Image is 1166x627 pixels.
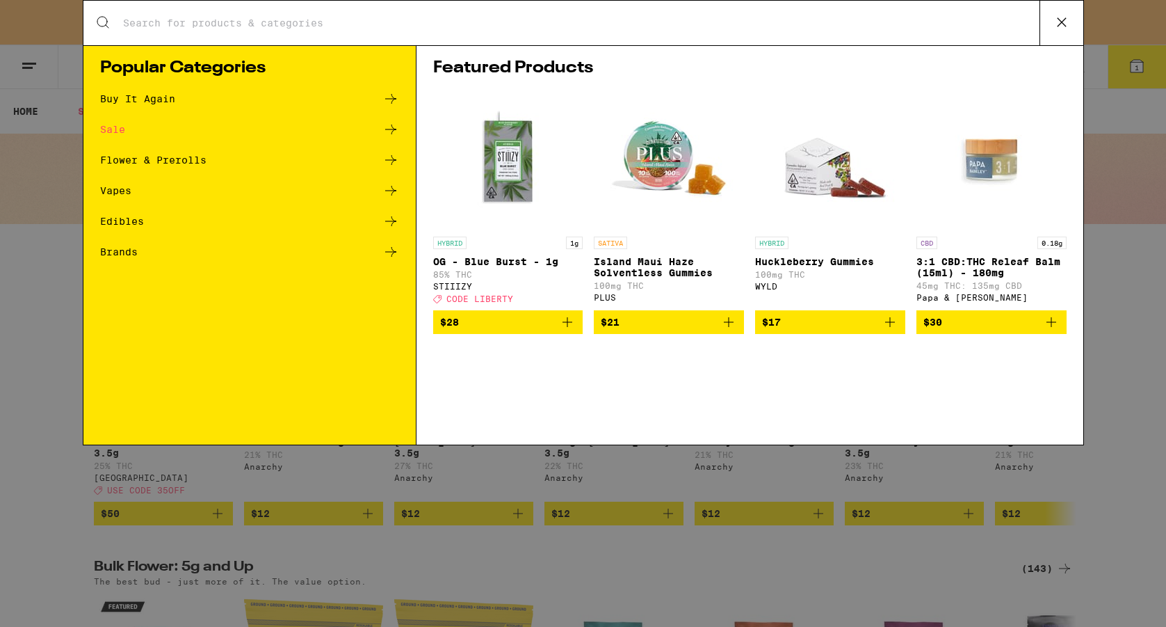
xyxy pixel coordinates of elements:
p: SATIVA [594,237,627,249]
a: Sale [100,121,399,138]
a: Buy It Again [100,90,399,107]
div: Brands [100,247,138,257]
img: WYLD - Huckleberry Gummies [761,90,900,230]
button: Add to bag [594,310,744,334]
span: Hi. Need any help? [8,10,100,21]
a: Flower & Prerolls [100,152,399,168]
input: Search for products & categories [122,17,1039,29]
p: Island Maui Haze Solventless Gummies [594,256,744,278]
a: Vapes [100,182,399,199]
img: PLUS - Island Maui Haze Solventless Gummies [599,90,738,230]
a: Edibles [100,213,399,230]
div: Sale [100,125,125,134]
h1: Popular Categories [100,60,399,77]
a: Open page for Island Maui Haze Solventless Gummies from PLUS [594,90,744,310]
p: Huckleberry Gummies [755,256,905,267]
button: Add to bag [916,310,1067,334]
span: $28 [440,317,459,328]
p: 1g [566,237,583,249]
p: 0.18g [1037,237,1067,249]
div: WYLD [755,282,905,291]
p: CBD [916,237,937,249]
span: CODE LIBERTY [446,294,513,303]
p: 100mg THC [755,270,905,279]
h1: Featured Products [433,60,1067,77]
p: 3:1 CBD:THC Releaf Balm (15ml) - 180mg [916,256,1067,278]
div: Buy It Again [100,94,175,104]
p: 45mg THC: 135mg CBD [916,281,1067,290]
p: 85% THC [433,270,583,279]
a: Open page for OG - Blue Burst - 1g from STIIIZY [433,90,583,310]
a: Open page for 3:1 CBD:THC Releaf Balm (15ml) - 180mg from Papa & Barkley [916,90,1067,310]
button: Add to bag [755,310,905,334]
div: Papa & [PERSON_NAME] [916,293,1067,302]
div: Flower & Prerolls [100,155,207,165]
img: STIIIZY - OG - Blue Burst - 1g [439,90,578,230]
span: $21 [601,317,620,328]
img: Papa & Barkley - 3:1 CBD:THC Releaf Balm (15ml) - 180mg [922,90,1061,230]
span: $17 [762,317,781,328]
a: Brands [100,244,399,260]
div: Edibles [100,216,144,226]
a: Open page for Huckleberry Gummies from WYLD [755,90,905,310]
p: OG - Blue Burst - 1g [433,256,583,267]
p: HYBRID [433,237,467,249]
div: PLUS [594,293,744,302]
div: Vapes [100,186,131,196]
div: STIIIZY [433,282,583,291]
span: $30 [923,317,942,328]
button: Add to bag [433,310,583,334]
p: HYBRID [755,237,788,249]
p: 100mg THC [594,281,744,290]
